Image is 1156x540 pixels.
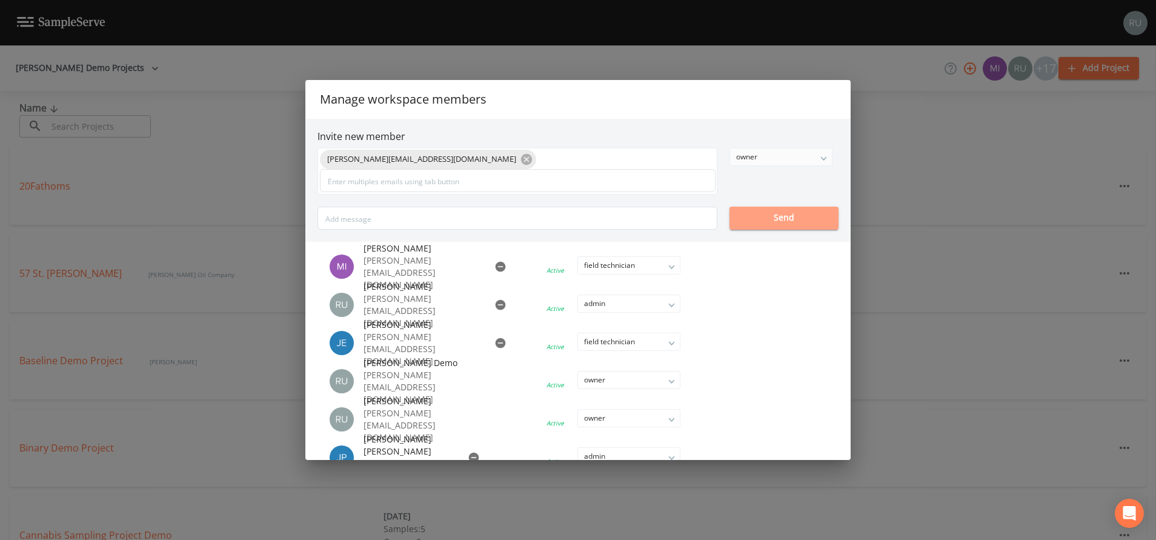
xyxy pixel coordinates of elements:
img: a5c06d64ce99e847b6841ccd0307af82 [330,407,354,432]
span: [PERSON_NAME][EMAIL_ADDRESS][DOMAIN_NAME] [320,153,523,165]
h6: Invite new member [317,131,839,142]
img: c1cf1021572191573c74ded5c1a7f530 [330,293,354,317]
span: [PERSON_NAME] [364,319,480,331]
p: [PERSON_NAME][EMAIL_ADDRESS][DOMAIN_NAME] [364,369,480,405]
img: 41241ef155101aa6d92a04480b0d0000 [330,445,354,470]
p: [PERSON_NAME][EMAIL_ADDRESS][DOMAIN_NAME] [364,407,480,444]
img: 5e5da87fc4ba91bdefc3437732e12161 [330,255,354,279]
h2: Manage workspace members [305,80,851,119]
div: Mike FRANKLIN [330,255,364,279]
span: [PERSON_NAME] [PERSON_NAME] [364,433,453,458]
p: [PERSON_NAME][EMAIL_ADDRESS][DOMAIN_NAME] [364,331,480,367]
div: [PERSON_NAME][EMAIL_ADDRESS][DOMAIN_NAME] [320,150,536,169]
input: Enter multiples emails using tab button [320,169,716,192]
span: [PERSON_NAME] [364,281,480,293]
div: Active [546,381,564,389]
button: Send [729,207,839,230]
span: [PERSON_NAME] [364,395,480,407]
p: [PERSON_NAME][EMAIL_ADDRESS][DOMAIN_NAME] [364,293,480,329]
div: Open Intercom Messenger [1115,499,1144,528]
div: Russell Schindler Demo [330,369,364,393]
div: Russell Schindler [330,407,364,432]
div: Active [546,419,564,427]
div: Russell Schindler [330,293,364,317]
p: [EMAIL_ADDRESS][DOMAIN_NAME] [364,458,453,482]
div: owner [578,372,680,388]
div: owner [578,410,680,427]
div: owner [730,148,832,165]
div: Jeff Dutton [330,331,364,355]
span: [PERSON_NAME] Demo [364,357,480,369]
input: Add message [317,207,717,230]
span: [PERSON_NAME] [364,242,480,255]
img: e797479d48231e9c977d681ace3d2121 [330,369,354,393]
div: Joshua gere Paul [330,445,364,470]
p: [PERSON_NAME][EMAIL_ADDRESS][DOMAIN_NAME] [364,255,480,291]
img: 722402815f90d27c3dfbd5fb99c9ff48 [330,331,354,355]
